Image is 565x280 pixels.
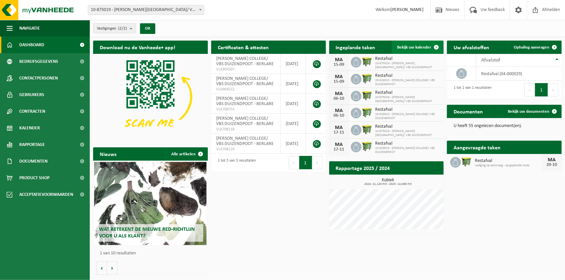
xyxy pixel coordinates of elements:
img: WB-0660-HPE-GN-51 [361,141,373,152]
div: 15-09 [333,79,346,84]
div: MA [333,74,346,79]
span: Kalender [19,120,40,136]
span: 10-875019 - [PERSON_NAME][GEOGRAPHIC_DATA]/ VBS DUIZENDPOOT [375,62,441,70]
span: Product Shop [19,170,50,186]
span: Afvalstof [481,58,500,63]
span: Acceptatievoorwaarden [19,186,73,203]
button: Vorige [96,261,107,275]
img: WB-1100-HPE-GN-51 [461,156,472,167]
span: 10-875019 - OSCAR ROMERO COLLEGE/ VBS DUIZENDPOOT - BERLARE [88,5,204,15]
button: Next [312,156,323,169]
button: OK [140,23,155,34]
span: 2024: 21,120 m3 - 2025: 14,080 m3 [333,183,444,186]
span: [PERSON_NAME] COLLEGE/ VBS DUIZENDPOOT - BERLARE [216,96,274,106]
h2: Rapportage 2025 / 2024 [329,161,397,174]
span: 10-919015 - [PERSON_NAME] COLLEGE/ VBS DUIZENDPOOT [375,146,441,154]
span: Restafval [375,124,441,129]
td: [DATE] [281,94,306,114]
div: MA [333,142,346,147]
count: (2/2) [118,26,127,31]
strong: [PERSON_NAME] [390,7,424,12]
a: Bekijk uw documenten [502,105,561,118]
h2: Certificaten & attesten [211,41,275,54]
button: Vestigingen(2/2) [93,23,136,33]
span: Restafval [375,107,441,112]
td: [DATE] [281,134,306,154]
img: WB-0660-HPE-GN-51 [361,73,373,84]
button: Next [548,83,558,96]
span: Gebruikers [19,86,44,103]
div: 17-11 [333,147,346,152]
img: WB-1100-HPE-GN-51 [361,56,373,67]
h2: Uw afvalstoffen [447,41,496,54]
button: Previous [524,83,535,96]
div: 20-10 [545,163,558,167]
img: WB-1100-HPE-GN-51 [361,90,373,101]
a: Wat betekent de nieuwe RED-richtlijn voor u als klant? [94,162,207,245]
a: Bekijk uw kalender [392,41,443,54]
span: [PERSON_NAME] COLLEGE/ VBS DUIZENDPOOT - BERLARE [216,76,274,86]
div: 06-10 [333,96,346,101]
span: VLA904507 [216,67,276,72]
span: Wat betekent de nieuwe RED-richtlijn voor u als klant? [99,227,195,238]
div: MA [333,91,346,96]
p: U heeft 55 ongelezen document(en). [454,124,555,128]
button: 1 [299,156,312,169]
button: Previous [289,156,299,169]
h2: Ingeplande taken [329,41,382,54]
td: [DATE] [281,114,306,134]
h2: Nieuws [93,147,123,160]
span: 10-875019 - [PERSON_NAME][GEOGRAPHIC_DATA]/ VBS DUIZENDPOOT [375,95,441,103]
span: VLA708119 [216,147,276,152]
td: [DATE] [281,74,306,94]
span: [PERSON_NAME] COLLEGE/ VBS DUIZENDPOOT - BERLARE [216,56,274,67]
h2: Download nu de Vanheede+ app! [93,41,182,54]
div: 1 tot 1 van 1 resultaten [450,82,492,97]
span: 10-919015 - [PERSON_NAME] COLLEGE/ VBS DUIZENDPOOT [375,78,441,86]
div: 1 tot 5 van 5 resultaten [214,155,256,170]
button: Volgende [107,261,117,275]
div: 06-10 [333,113,346,118]
img: Download de VHEPlus App [93,54,208,140]
span: Rapportage [19,136,45,153]
h2: Documenten [447,105,490,118]
p: 1 van 10 resultaten [100,251,205,256]
span: Ophaling aanvragen [514,45,549,50]
span: Restafval [375,90,441,95]
a: Ophaling aanvragen [508,41,561,54]
span: 10-919015 - [PERSON_NAME] COLLEGE/ VBS DUIZENDPOOT [375,112,441,120]
h3: Kubiek [333,178,444,186]
a: Bekijk rapportage [394,174,443,188]
span: Bekijk uw kalender [397,45,431,50]
h2: Aangevraagde taken [447,141,507,154]
span: VLA708753 [216,107,276,112]
span: Vestigingen [97,24,127,34]
span: Restafval [375,73,441,78]
span: VLA708118 [216,127,276,132]
td: restafval (04-000029) [476,67,562,81]
a: Alle artikelen [166,147,207,161]
span: Documenten [19,153,48,170]
div: MA [333,57,346,63]
div: MA [545,157,558,163]
td: [DATE] [281,54,306,74]
span: VLA904512 [216,87,276,92]
span: Lediging op aanvraag - op geplande route [475,164,542,168]
div: MA [333,125,346,130]
span: Bekijk uw documenten [508,109,549,114]
span: 10-875019 - [PERSON_NAME][GEOGRAPHIC_DATA]/ VBS DUIZENDPOOT [375,129,441,137]
span: Contactpersonen [19,70,58,86]
span: Restafval [375,56,441,62]
span: Dashboard [19,37,44,53]
span: Navigatie [19,20,40,37]
img: WB-0660-HPE-GN-51 [361,107,373,118]
span: Bedrijfsgegevens [19,53,58,70]
span: Contracten [19,103,45,120]
div: 15-09 [333,63,346,67]
span: Restafval [475,158,542,164]
button: 1 [535,83,548,96]
div: 17-11 [333,130,346,135]
span: [PERSON_NAME] COLLEGE/ VBS DUIZENDPOOT - BERLARE [216,136,274,146]
span: [PERSON_NAME] COLLEGE/ VBS DUIZENDPOOT - BERLARE [216,116,274,126]
img: WB-1100-HPE-GN-51 [361,124,373,135]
